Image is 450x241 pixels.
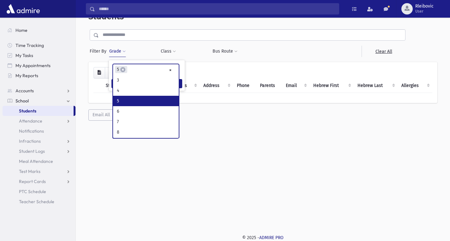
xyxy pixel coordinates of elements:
th: Hebrew First [309,78,354,93]
button: Grade [109,46,126,57]
th: Allergies [398,78,432,93]
span: Time Tracking [15,43,44,48]
span: Notifications [19,128,44,134]
span: My Appointments [15,63,51,68]
a: Report Cards [3,176,75,186]
a: Meal Attendance [3,156,75,166]
a: Infractions [3,136,75,146]
a: My Appointments [3,60,75,71]
a: School [3,96,75,106]
span: Accounts [15,88,34,94]
a: My Tasks [3,50,75,60]
li: 5 [113,96,179,106]
th: Class [172,78,200,93]
a: Attendance [3,116,75,126]
th: Email [282,78,310,93]
a: PTC Schedule [3,186,75,197]
a: ADMIRE PRO [259,235,284,240]
button: CSV [93,67,105,78]
button: Bus Route [212,46,238,57]
li: 5 [115,66,127,73]
span: School [15,98,29,104]
span: Remove all items [169,66,172,74]
span: User [415,9,434,14]
span: Home [15,27,27,33]
th: Phone [233,78,256,93]
li: 6 [113,106,179,117]
span: Rleibovic [415,4,434,9]
th: Student [102,78,135,93]
span: Student Logs [19,148,45,154]
a: Clear All [362,46,405,57]
button: Class [160,46,176,57]
button: Print [105,67,117,78]
div: © 2025 - [86,234,440,241]
li: 8 [113,127,179,137]
li: 3 [113,75,179,85]
a: Teacher Schedule [3,197,75,207]
th: Address [200,78,233,93]
button: Filter [111,79,182,88]
a: Accounts [3,86,75,96]
span: My Reports [15,73,38,78]
th: Hebrew Last [354,78,398,93]
span: Meal Attendance [19,158,53,164]
a: Home [3,25,75,35]
span: Filter By [90,48,109,55]
a: My Reports [3,71,75,81]
span: Test Marks [19,169,40,174]
span: My Tasks [15,53,33,58]
span: PTC Schedule [19,189,46,194]
span: Attendance [19,118,42,124]
a: Students [3,106,74,116]
a: Notifications [3,126,75,136]
th: Parents [256,78,282,93]
a: Time Tracking [3,40,75,50]
input: Search [95,3,339,14]
img: AdmirePro [5,3,41,15]
span: Report Cards [19,179,46,184]
button: Email All [88,109,114,121]
a: Student Logs [3,146,75,156]
li: 4 [113,85,179,96]
a: Test Marks [3,166,75,176]
li: 7 [113,117,179,127]
li: 9 [113,137,179,148]
span: Students [19,108,36,114]
span: Teacher Schedule [19,199,54,204]
span: Infractions [19,138,41,144]
span: × [120,67,125,72]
